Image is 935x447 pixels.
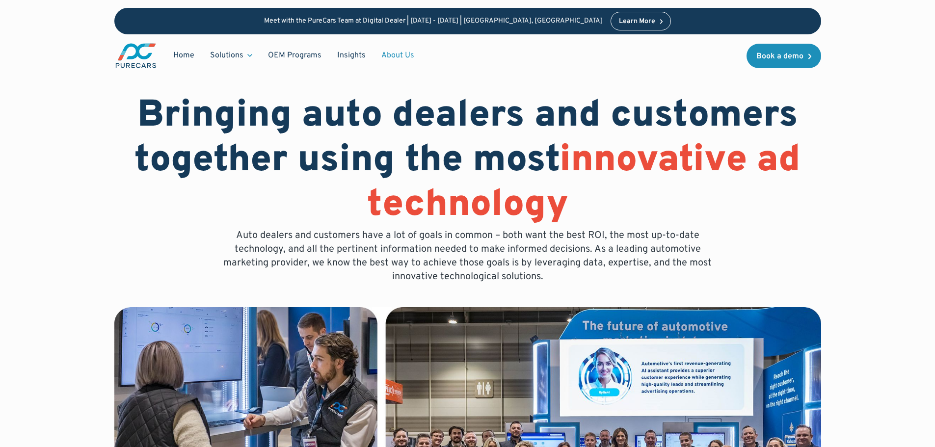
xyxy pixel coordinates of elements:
[114,42,158,69] img: purecars logo
[114,42,158,69] a: main
[210,50,243,61] div: Solutions
[747,44,821,68] a: Book a demo
[329,46,374,65] a: Insights
[756,53,803,60] div: Book a demo
[374,46,422,65] a: About Us
[202,46,260,65] div: Solutions
[367,137,801,229] span: innovative ad technology
[260,46,329,65] a: OEM Programs
[611,12,671,30] a: Learn More
[264,17,603,26] p: Meet with the PureCars Team at Digital Dealer | [DATE] - [DATE] | [GEOGRAPHIC_DATA], [GEOGRAPHIC_...
[114,94,821,229] h1: Bringing auto dealers and customers together using the most
[165,46,202,65] a: Home
[216,229,719,284] p: Auto dealers and customers have a lot of goals in common – both want the best ROI, the most up-to...
[619,18,655,25] div: Learn More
